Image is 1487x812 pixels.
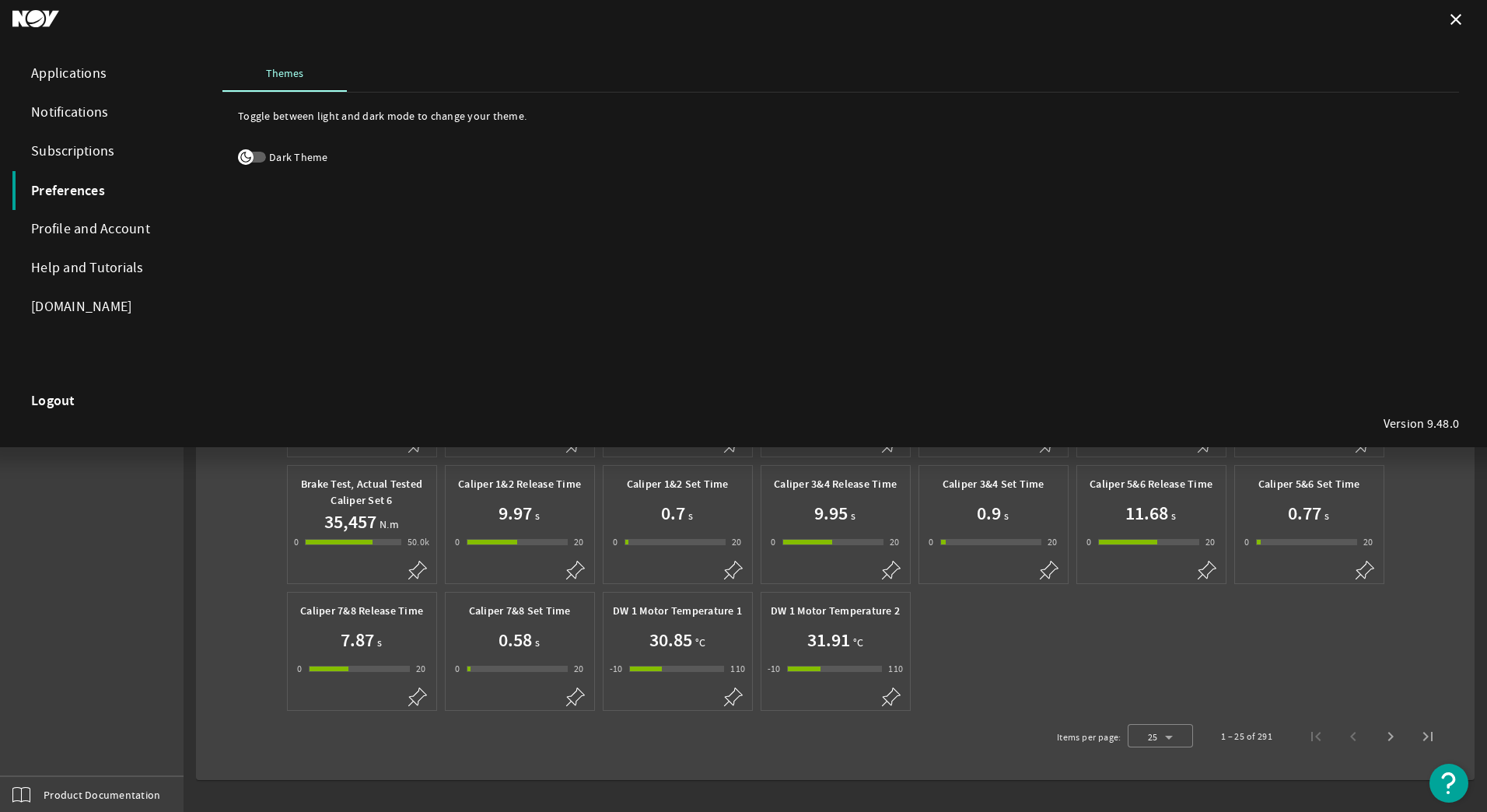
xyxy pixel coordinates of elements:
[31,393,75,408] strong: Logout
[1447,10,1465,29] mat-icon: close
[12,171,191,210] div: Preferences
[266,149,328,165] label: Dark Theme
[12,249,191,288] div: Help and Tutorials
[1384,416,1460,432] div: Version 9.48.0
[12,288,191,327] a: [DOMAIN_NAME]
[266,68,303,79] span: Themes
[12,132,191,171] div: Subscriptions
[12,93,191,132] div: Notifications
[1429,764,1468,803] button: Open Resource Center
[12,210,191,249] div: Profile and Account
[238,108,1101,124] div: Toggle between light and dark mode to change your theme.
[12,54,191,93] div: Applications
